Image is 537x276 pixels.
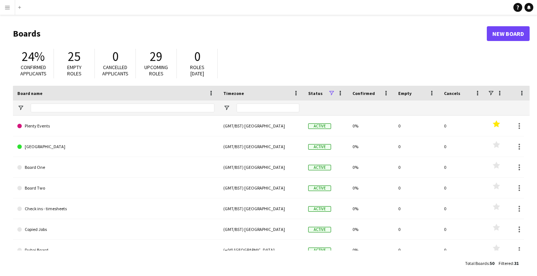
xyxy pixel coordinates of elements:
[112,48,118,65] span: 0
[308,123,331,129] span: Active
[17,198,214,219] a: Check ins - timesheets
[514,260,519,266] span: 31
[348,157,394,177] div: 0%
[13,28,487,39] h1: Boards
[17,157,214,178] a: Board One
[67,64,82,77] span: Empty roles
[308,91,323,96] span: Status
[150,48,162,65] span: 29
[31,103,214,112] input: Board name Filter Input
[22,48,45,65] span: 24%
[219,240,304,260] div: (+04) [GEOGRAPHIC_DATA]
[308,248,331,253] span: Active
[102,64,128,77] span: Cancelled applicants
[440,240,485,260] div: 0
[394,178,440,198] div: 0
[308,185,331,191] span: Active
[223,91,244,96] span: Timezone
[17,105,24,111] button: Open Filter Menu
[440,178,485,198] div: 0
[440,136,485,157] div: 0
[219,198,304,219] div: (GMT/BST) [GEOGRAPHIC_DATA]
[394,219,440,239] div: 0
[17,116,214,136] a: Plenty Events
[440,116,485,136] div: 0
[440,219,485,239] div: 0
[219,136,304,157] div: (GMT/BST) [GEOGRAPHIC_DATA]
[465,256,494,270] div: :
[17,136,214,157] a: [GEOGRAPHIC_DATA]
[394,157,440,177] div: 0
[398,91,412,96] span: Empty
[308,227,331,232] span: Active
[465,260,489,266] span: Total Boards
[348,136,394,157] div: 0%
[17,219,214,240] a: Copied Jobs
[440,198,485,219] div: 0
[348,219,394,239] div: 0%
[440,157,485,177] div: 0
[219,116,304,136] div: (GMT/BST) [GEOGRAPHIC_DATA]
[308,165,331,170] span: Active
[219,178,304,198] div: (GMT/BST) [GEOGRAPHIC_DATA]
[487,26,530,41] a: New Board
[20,64,47,77] span: Confirmed applicants
[17,91,42,96] span: Board name
[348,178,394,198] div: 0%
[394,198,440,219] div: 0
[68,48,80,65] span: 25
[499,256,519,270] div: :
[308,206,331,212] span: Active
[499,260,513,266] span: Filtered
[308,144,331,150] span: Active
[17,178,214,198] a: Board Two
[17,240,214,260] a: Dubai Board
[394,136,440,157] div: 0
[348,116,394,136] div: 0%
[352,91,375,96] span: Confirmed
[144,64,168,77] span: Upcoming roles
[190,64,204,77] span: Roles [DATE]
[237,103,299,112] input: Timezone Filter Input
[219,219,304,239] div: (GMT/BST) [GEOGRAPHIC_DATA]
[219,157,304,177] div: (GMT/BST) [GEOGRAPHIC_DATA]
[490,260,494,266] span: 50
[223,105,230,111] button: Open Filter Menu
[444,91,460,96] span: Cancels
[348,198,394,219] div: 0%
[348,240,394,260] div: 0%
[394,116,440,136] div: 0
[194,48,200,65] span: 0
[394,240,440,260] div: 0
